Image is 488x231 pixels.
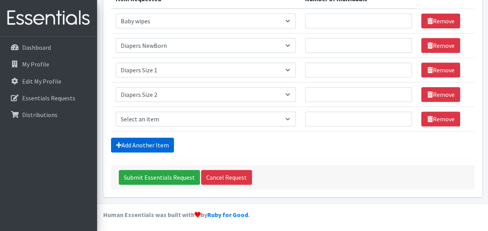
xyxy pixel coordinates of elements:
strong: Human Essentials was built with by . [103,211,250,219]
a: Remove [421,112,460,126]
a: Distributions [3,107,94,122]
a: Remove [421,87,460,102]
a: Ruby for Good [207,211,248,219]
p: Edit My Profile [22,77,61,85]
a: Essentials Requests [3,90,94,106]
a: Cancel Request [201,170,252,185]
a: Remove [421,63,460,77]
a: Add Another Item [111,138,174,152]
img: HumanEssentials [3,5,94,31]
p: Dashboard [22,44,51,51]
a: Remove [421,14,460,28]
p: Distributions [22,111,57,119]
p: Essentials Requests [22,94,75,102]
a: My Profile [3,56,94,72]
p: My Profile [22,60,49,68]
a: Edit My Profile [3,73,94,89]
input: Submit Essentials Request [119,170,200,185]
a: Dashboard [3,40,94,55]
a: Remove [421,38,460,53]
